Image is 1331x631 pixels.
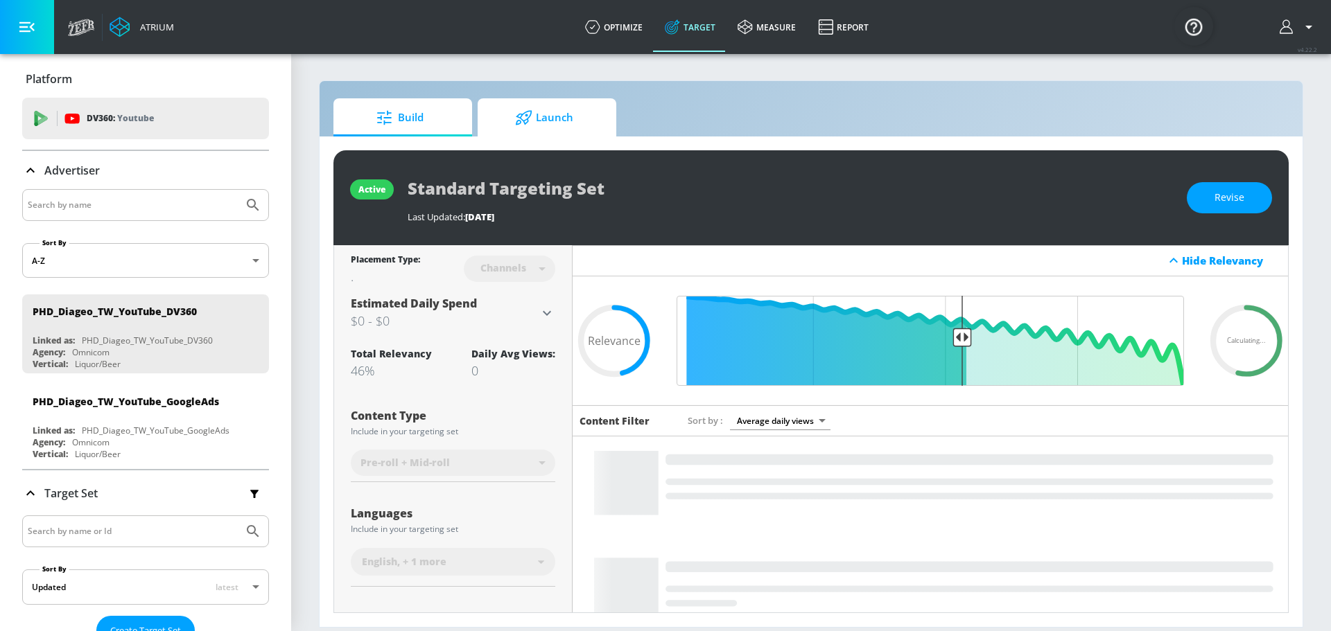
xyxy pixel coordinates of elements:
a: Report [807,2,880,52]
span: Relevance [588,335,641,346]
span: English [362,555,397,569]
span: Sort by [688,414,723,427]
div: PHD_Diageo_TW_YouTube_DV360Linked as:PHD_Diageo_TW_YouTube_DV360Agency:OmnicomVertical:Liquor/Beer [22,294,269,373]
div: Linked as: [33,425,75,436]
span: [DATE] [465,211,494,223]
div: Advertiser [22,189,269,469]
div: PHD_Diageo_TW_YouTube_GoogleAds [33,395,219,408]
div: PHD_Diageo_TW_YouTube_GoogleAds [82,425,229,436]
div: Agency: [33,346,65,358]
button: Open Resource Center [1174,7,1213,46]
a: measure [727,2,807,52]
div: Include in your targeting set [351,525,555,533]
div: Total Relevancy [351,347,432,360]
div: Updated [32,581,66,593]
div: 0 [471,362,555,379]
div: Omnicom [72,436,110,448]
div: PHD_Diageo_TW_YouTube_GoogleAdsLinked as:PHD_Diageo_TW_YouTube_GoogleAdsAgency:OmnicomVertical:Li... [22,384,269,463]
div: Placement Type: [351,254,420,268]
div: PHD_Diageo_TW_YouTube_DV360 [33,305,197,318]
span: v 4.22.2 [1298,46,1317,53]
div: Hide Relevancy [1182,254,1280,267]
span: , + 1 more [397,555,446,569]
div: Platform [22,60,269,98]
span: latest [216,581,238,593]
input: Search by name or Id [28,522,238,540]
input: Final Threshold [670,296,1191,386]
div: 46% [351,362,432,379]
div: Daily Avg Views: [471,347,555,360]
span: Revise [1215,189,1244,206]
div: PHD_Diageo_TW_YouTube_DV360 [82,335,213,346]
h6: Content Filter [580,414,650,427]
div: Last Updated: [408,211,1173,223]
a: Target [654,2,727,52]
div: Vertical: [33,448,68,460]
label: Sort By [40,565,69,574]
span: Calculating... [1227,337,1266,344]
div: Vertical: [33,358,68,370]
p: Platform [26,71,72,87]
div: Linked as: [33,335,75,346]
input: Search by name [28,196,238,214]
nav: list of Advertiser [22,289,269,469]
p: DV360: [87,111,154,126]
div: Estimated Daily Spend$0 - $0 [351,296,555,330]
h3: $0 - $0 [351,311,539,330]
div: Hide Relevancy [573,245,1288,276]
div: Channels [473,262,533,274]
button: Revise [1187,182,1272,213]
div: active [358,184,385,195]
a: optimize [574,2,654,52]
div: Liquor/Beer [75,358,121,370]
div: A-Z [22,243,269,278]
div: English, + 1 more [351,548,555,576]
div: DV360: Youtube [22,98,269,139]
p: Youtube [117,111,154,125]
span: Build [347,101,453,134]
div: Target Set [22,470,269,516]
div: Advertiser [22,151,269,190]
span: Launch [491,101,597,134]
label: Sort By [40,238,69,247]
div: Agency: [33,436,65,448]
div: Content Type [351,410,555,421]
p: Target Set [44,486,98,501]
span: Pre-roll + Mid-roll [360,456,450,470]
div: Include in your targeting set [351,427,555,436]
a: Atrium [110,17,174,37]
div: Omnicom [72,346,110,358]
span: Estimated Daily Spend [351,296,477,311]
p: Advertiser [44,163,100,178]
div: Languages [351,508,555,519]
div: Liquor/Beer [75,448,121,460]
div: Atrium [134,21,174,33]
div: Average daily views [730,411,830,430]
